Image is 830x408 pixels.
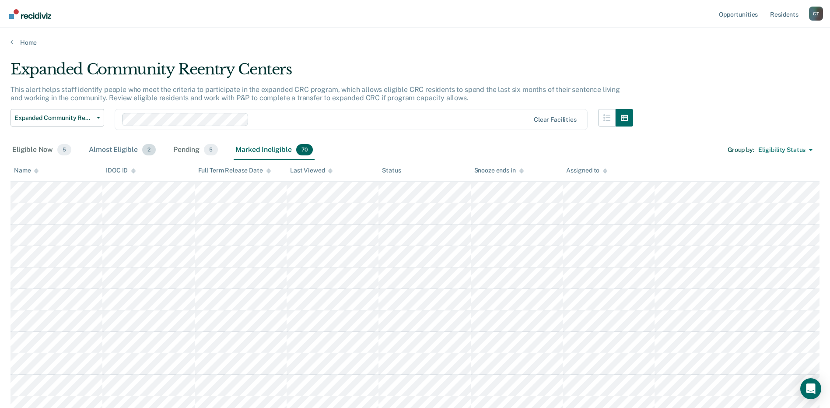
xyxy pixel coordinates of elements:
[800,378,821,399] div: Open Intercom Messenger
[57,144,71,155] span: 5
[11,85,620,102] p: This alert helps staff identify people who meet the criteria to participate in the expanded CRC p...
[106,167,136,174] div: IDOC ID
[382,167,401,174] div: Status
[754,143,816,157] button: Eligibility Status
[11,141,73,160] div: Eligible Now5
[809,7,823,21] button: Profile dropdown button
[172,141,220,160] div: Pending5
[534,116,577,123] div: Clear facilities
[728,146,754,154] div: Group by :
[234,141,314,160] div: Marked Ineligible70
[758,146,805,154] div: Eligibility Status
[87,141,158,160] div: Almost Eligible2
[290,167,333,174] div: Last Viewed
[198,167,271,174] div: Full Term Release Date
[142,144,156,155] span: 2
[474,167,524,174] div: Snooze ends in
[809,7,823,21] div: C T
[11,39,819,46] a: Home
[296,144,313,155] span: 70
[566,167,607,174] div: Assigned to
[14,167,39,174] div: Name
[14,114,93,122] span: Expanded Community Reentry Centers
[9,9,51,19] img: Recidiviz
[11,109,104,127] button: Expanded Community Reentry Centers
[11,60,633,85] div: Expanded Community Reentry Centers
[204,144,218,155] span: 5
